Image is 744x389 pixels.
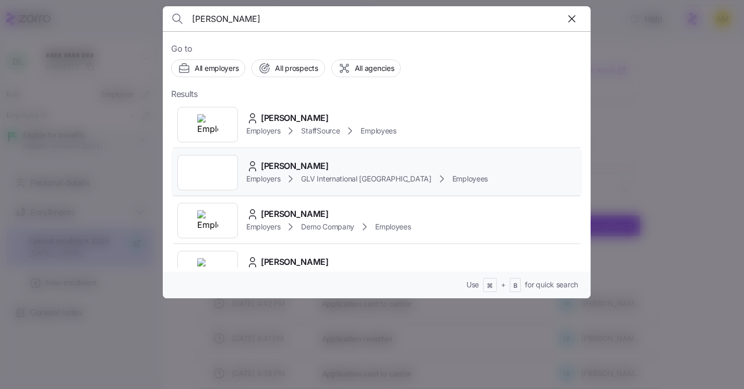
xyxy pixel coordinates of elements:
span: B [513,282,518,290]
button: All agencies [331,59,401,77]
span: GLV International [GEOGRAPHIC_DATA] [301,174,431,184]
span: Employees [375,222,411,232]
img: Employer logo [197,258,218,279]
button: All employers [171,59,245,77]
span: [PERSON_NAME] [261,160,329,173]
span: [PERSON_NAME] [261,256,329,269]
span: Demo Company [301,222,354,232]
span: All employers [195,63,238,74]
span: for quick search [525,279,578,290]
span: Employees [452,174,488,184]
span: Employers [246,126,280,136]
span: StaffSource [301,126,340,136]
img: Employer logo [197,162,218,183]
span: Use [466,279,479,290]
span: All agencies [355,63,394,74]
img: Employer logo [197,210,218,231]
span: Go to [171,42,582,55]
span: Employees [361,126,396,136]
span: ⌘ [487,282,493,290]
span: Employers [246,174,280,184]
span: Results [171,88,198,101]
span: Employers [246,222,280,232]
span: [PERSON_NAME] [261,112,329,125]
img: Employer logo [197,114,218,135]
span: [PERSON_NAME] [261,208,329,221]
span: + [501,279,506,290]
button: All prospects [251,59,325,77]
span: All prospects [275,63,318,74]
